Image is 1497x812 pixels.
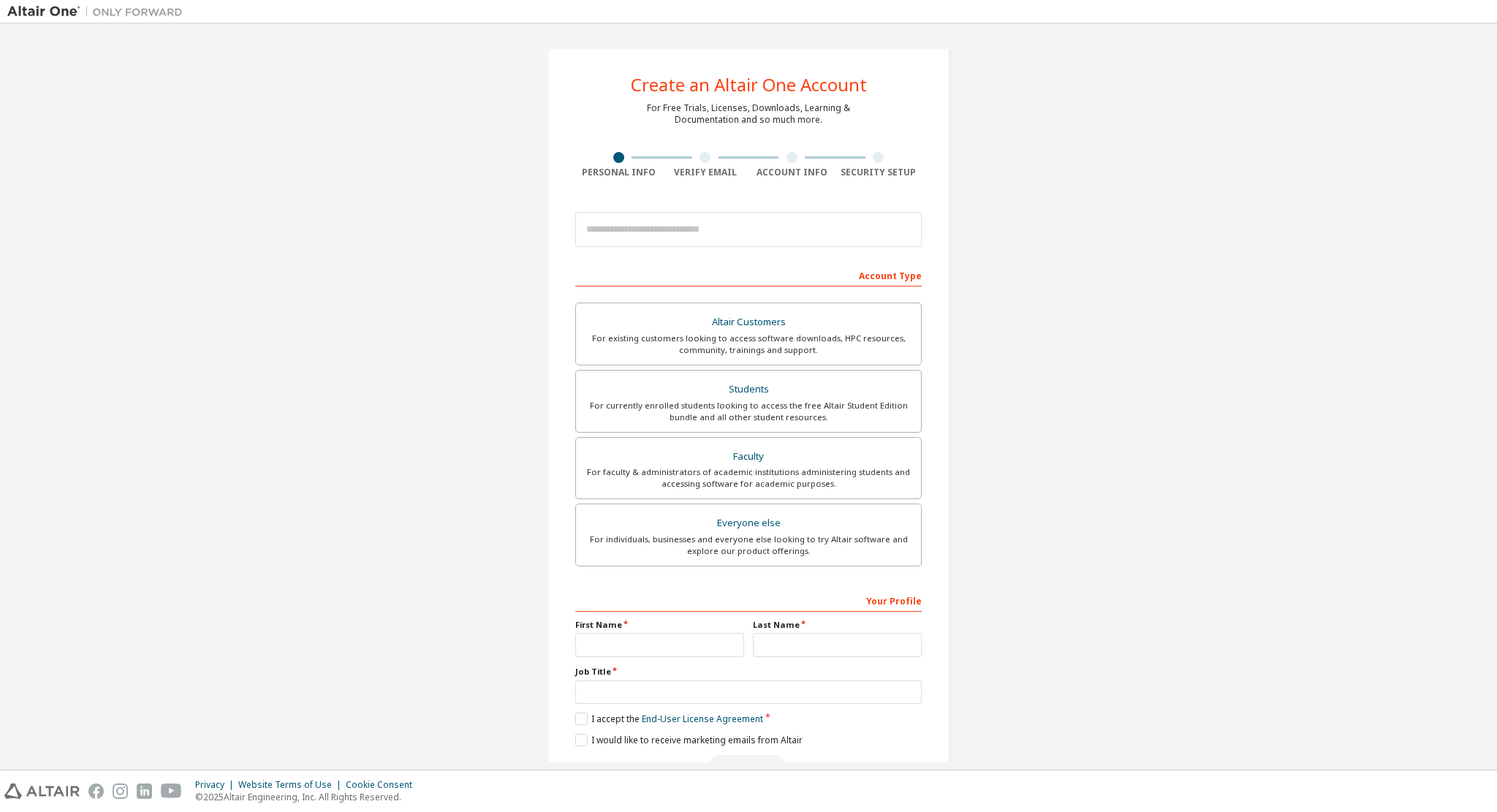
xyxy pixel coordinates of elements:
div: For individuals, businesses and everyone else looking to try Altair software and explore our prod... [585,534,912,557]
div: Website Terms of Use [238,779,346,791]
div: Security Setup [835,167,922,178]
img: youtube.svg [161,783,182,799]
div: For existing customers looking to access software downloads, HPC resources, community, trainings ... [585,333,912,356]
div: For currently enrolled students looking to access the free Altair Student Edition bundle and all ... [585,400,912,423]
label: Job Title [575,666,922,678]
label: I would like to receive marketing emails from Altair [575,734,803,746]
div: Faculty [585,447,912,467]
label: First Name [575,619,744,631]
img: linkedin.svg [137,783,152,799]
div: Your Profile [575,588,922,612]
div: Account Type [575,263,922,287]
div: Read and acccept EULA to continue [575,755,922,777]
div: Altair Customers [585,312,912,333]
div: Create an Altair One Account [631,76,867,94]
div: Personal Info [575,167,662,178]
img: Altair One [7,4,190,19]
div: Students [585,379,912,400]
div: Privacy [195,779,238,791]
div: Account Info [748,167,835,178]
a: End-User License Agreement [642,713,763,725]
img: instagram.svg [113,783,128,799]
label: I accept the [575,713,763,725]
div: Everyone else [585,513,912,534]
div: Cookie Consent [346,779,421,791]
p: © 2025 Altair Engineering, Inc. All Rights Reserved. [195,791,421,803]
div: For faculty & administrators of academic institutions administering students and accessing softwa... [585,466,912,490]
div: Verify Email [662,167,749,178]
img: altair_logo.svg [4,783,80,799]
div: For Free Trials, Licenses, Downloads, Learning & Documentation and so much more. [647,102,850,126]
img: facebook.svg [88,783,104,799]
label: Last Name [753,619,922,631]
